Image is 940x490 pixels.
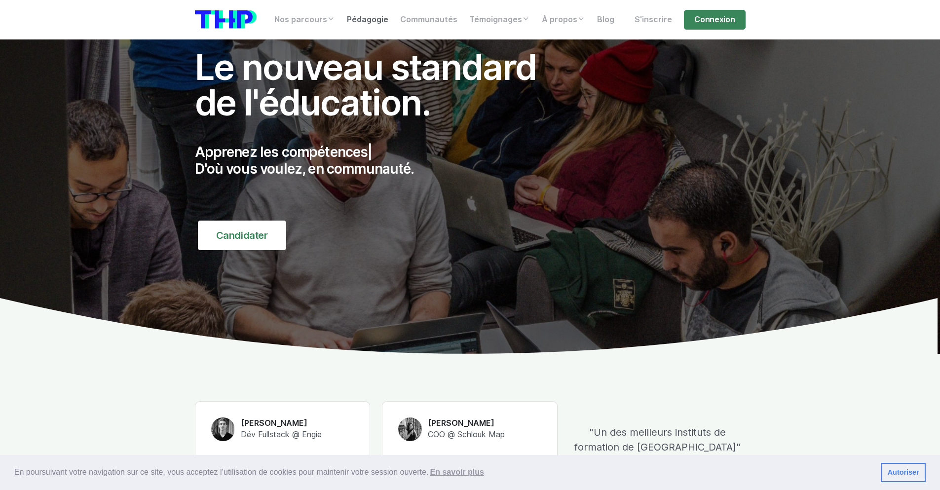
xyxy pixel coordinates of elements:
[398,417,422,441] img: Melisande
[198,221,286,250] a: Candidater
[428,430,505,439] span: COO @ Schlouk Map
[211,417,235,441] img: Titouan
[14,465,873,480] span: En poursuivant votre navigation sur ce site, vous acceptez l’utilisation de cookies pour mainteni...
[684,10,745,30] a: Connexion
[211,453,354,483] p: "La méthodo THP a changé ma vie et ma carrière."
[536,10,591,30] a: À propos
[241,430,322,439] span: Dév Fullstack @ Engie
[241,418,322,429] h6: [PERSON_NAME]
[428,465,486,480] a: learn more about cookies
[398,453,541,483] p: "Tout le monde devrait apprendre à coder"
[591,10,620,30] a: Blog
[394,10,463,30] a: Communautés
[341,10,394,30] a: Pédagogie
[195,49,558,120] h1: Le nouveau standard de l'éducation.
[195,10,257,29] img: logo
[368,144,372,160] span: |
[629,10,678,30] a: S'inscrire
[569,425,745,454] p: "Un des meilleurs instituts de formation de [GEOGRAPHIC_DATA]"
[195,144,558,177] p: Apprenez les compétences D'où vous voulez, en communauté.
[463,10,536,30] a: Témoignages
[268,10,341,30] a: Nos parcours
[428,418,505,429] h6: [PERSON_NAME]
[881,463,926,483] a: dismiss cookie message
